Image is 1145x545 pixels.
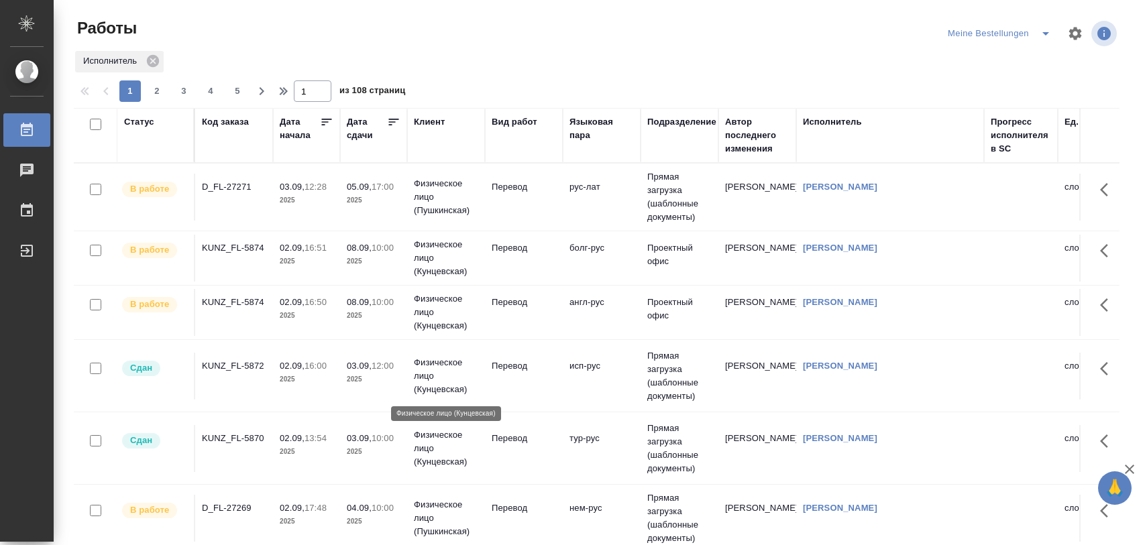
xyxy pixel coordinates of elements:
[803,297,877,307] a: [PERSON_NAME]
[492,359,556,373] p: Перевод
[75,51,164,72] div: Исполнитель
[1091,21,1120,46] span: Посмотреть информацию
[121,501,187,520] div: Исполнитель выполняет работу
[124,115,154,129] div: Статус
[347,503,372,513] p: 04.09,
[372,182,394,192] p: 17:00
[347,433,372,443] p: 03.09,
[347,255,400,268] p: 2025
[372,433,394,443] p: 10:00
[718,289,796,336] td: [PERSON_NAME]
[280,309,333,322] p: 2025
[121,359,187,377] div: Менеджер проверил работу исполнителя, передает ее на следующий этап
[1092,495,1124,527] button: Здесь прячутся важные кнопки
[121,180,187,198] div: Исполнитель выполняет работу
[1065,115,1097,129] div: Ед. изм
[130,182,169,196] p: В работе
[803,243,877,253] a: [PERSON_NAME]
[1103,474,1126,502] span: 🙏
[347,115,387,142] div: Дата сдачи
[227,84,248,98] span: 5
[173,84,195,98] span: 3
[803,115,862,129] div: Исполнитель
[414,292,478,332] p: Физическое лицо (Кунцевская)
[563,353,641,400] td: исп-рус
[280,255,333,268] p: 2025
[991,115,1051,156] div: Прогресс исполнителя в SC
[200,84,221,98] span: 4
[563,235,641,282] td: болг-рус
[347,445,400,459] p: 2025
[803,361,877,371] a: [PERSON_NAME]
[202,180,266,194] div: D_FL-27271
[492,501,556,515] p: Перевод
[173,80,195,102] button: 3
[414,238,478,278] p: Физическое лицо (Кунцевская)
[347,194,400,207] p: 2025
[280,503,305,513] p: 02.09,
[280,194,333,207] p: 2025
[803,503,877,513] a: [PERSON_NAME]
[347,515,400,528] p: 2025
[130,361,152,375] p: Сдан
[725,115,789,156] div: Автор последнего изменения
[146,84,168,98] span: 2
[202,501,266,515] div: D_FL-27269
[492,432,556,445] p: Перевод
[280,433,305,443] p: 02.09,
[280,115,320,142] div: Дата начала
[280,243,305,253] p: 02.09,
[718,235,796,282] td: [PERSON_NAME]
[718,353,796,400] td: [PERSON_NAME]
[305,297,327,307] p: 16:50
[280,445,333,459] p: 2025
[1059,17,1091,50] span: Настроить таблицу
[414,115,445,129] div: Клиент
[372,503,394,513] p: 10:00
[492,115,537,129] div: Вид работ
[563,425,641,472] td: тур-рус
[305,182,327,192] p: 12:28
[347,297,372,307] p: 08.09,
[305,503,327,513] p: 17:48
[1058,289,1136,336] td: слово
[641,289,718,336] td: Проектный офис
[280,182,305,192] p: 03.09,
[641,164,718,231] td: Прямая загрузка (шаблонные документы)
[803,182,877,192] a: [PERSON_NAME]
[1058,174,1136,221] td: слово
[347,309,400,322] p: 2025
[280,373,333,386] p: 2025
[339,82,405,102] span: из 108 страниц
[372,361,394,371] p: 12:00
[202,296,266,309] div: KUNZ_FL-5874
[372,297,394,307] p: 10:00
[1058,425,1136,472] td: слово
[280,515,333,528] p: 2025
[121,241,187,259] div: Исполнитель выполняет работу
[305,361,327,371] p: 16:00
[563,495,641,542] td: нем-рус
[347,182,372,192] p: 05.09,
[1098,471,1132,505] button: 🙏
[130,503,169,517] p: В работе
[121,296,187,314] div: Исполнитель выполняет работу
[305,243,327,253] p: 16:51
[641,415,718,482] td: Прямая загрузка (шаблонные документы)
[280,361,305,371] p: 02.09,
[202,241,266,255] div: KUNZ_FL-5874
[1092,289,1124,321] button: Здесь прячутся важные кнопки
[492,180,556,194] p: Перевод
[944,23,1059,44] div: split button
[569,115,634,142] div: Языковая пара
[803,433,877,443] a: [PERSON_NAME]
[718,495,796,542] td: [PERSON_NAME]
[130,243,169,257] p: В работе
[414,177,478,217] p: Физическое лицо (Пушкинская)
[202,432,266,445] div: KUNZ_FL-5870
[1092,353,1124,385] button: Здесь прячутся важные кнопки
[83,54,142,68] p: Исполнитель
[492,296,556,309] p: Перевод
[347,243,372,253] p: 08.09,
[492,241,556,255] p: Перевод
